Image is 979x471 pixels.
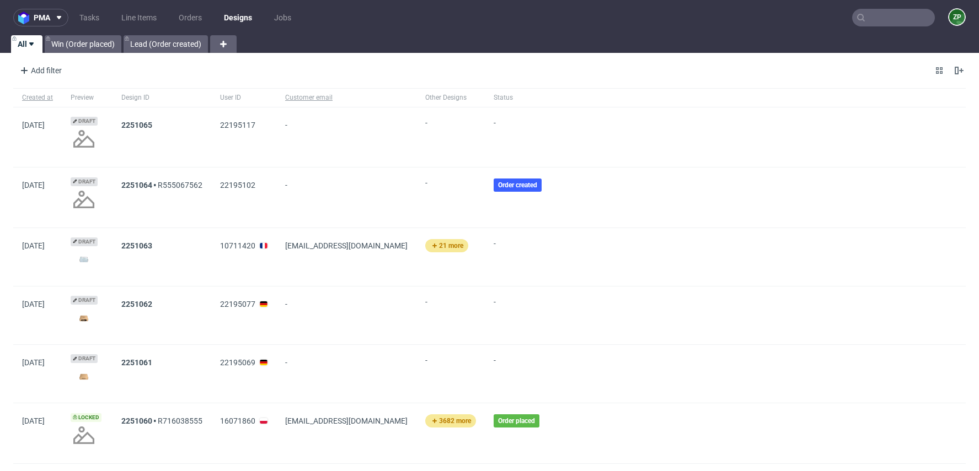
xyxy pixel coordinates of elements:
[71,93,104,102] span: Preview
[220,241,255,250] span: 10711420
[22,93,53,102] span: Created at
[121,181,152,190] a: 2251064
[494,297,546,331] span: -
[285,241,408,250] span: [EMAIL_ADDRESS][DOMAIN_NAME]
[45,35,121,53] a: Win (Order placed)
[220,121,255,129] span: 22195117
[285,358,408,389] span: -
[268,9,298,26] a: Jobs
[71,252,97,267] img: version_two_editor_design
[71,117,98,126] span: Draft
[124,35,208,53] a: Lead (Order created)
[220,358,255,367] span: 22195069
[73,9,106,26] a: Tasks
[22,300,45,308] span: [DATE]
[71,296,98,305] span: Draft
[285,416,408,425] span: [EMAIL_ADDRESS][DOMAIN_NAME]
[71,422,97,448] img: no_design.png
[285,181,408,214] span: -
[494,356,546,389] span: -
[220,181,255,190] span: 22195102
[498,181,537,190] span: Order created
[22,121,45,129] span: [DATE]
[71,369,97,384] img: version_two_editor_design.png
[285,121,408,154] span: -
[217,9,259,26] a: Designs
[220,93,268,102] span: User ID
[34,14,50,21] span: pma
[121,300,152,308] a: 2251062
[13,9,68,26] button: pma
[425,178,476,214] span: -
[949,9,965,25] figcaption: ZP
[71,186,97,213] img: no_design.png
[71,177,98,186] span: Draft
[494,239,546,273] span: -
[71,237,98,246] span: Draft
[18,12,34,24] img: logo
[121,416,152,425] a: 2251060
[71,413,101,422] span: Locked
[285,93,408,102] span: Customer email
[121,93,202,102] span: Design ID
[71,126,97,152] img: no_design.png
[425,93,476,102] span: Other Designs
[425,118,476,154] span: -
[121,241,152,250] a: 2251063
[494,118,546,154] span: -
[158,181,202,190] a: R555067562
[22,358,45,367] span: [DATE]
[15,62,64,79] div: Add filter
[71,354,98,363] span: Draft
[425,356,476,389] span: -
[425,297,476,331] span: -
[11,35,42,53] a: All
[425,414,476,427] button: 3682 more
[121,358,152,367] a: 2251061
[22,241,45,250] span: [DATE]
[425,239,468,252] button: 21 more
[22,181,45,190] span: [DATE]
[220,300,255,308] span: 22195077
[172,9,208,26] a: Orders
[22,416,45,425] span: [DATE]
[285,300,408,331] span: -
[158,416,202,425] a: R716038555
[498,416,535,425] span: Order placed
[71,311,97,326] img: version_two_editor_design
[494,93,546,102] span: Status
[121,121,152,129] a: 2251065
[115,9,163,26] a: Line Items
[220,416,255,425] span: 16071860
